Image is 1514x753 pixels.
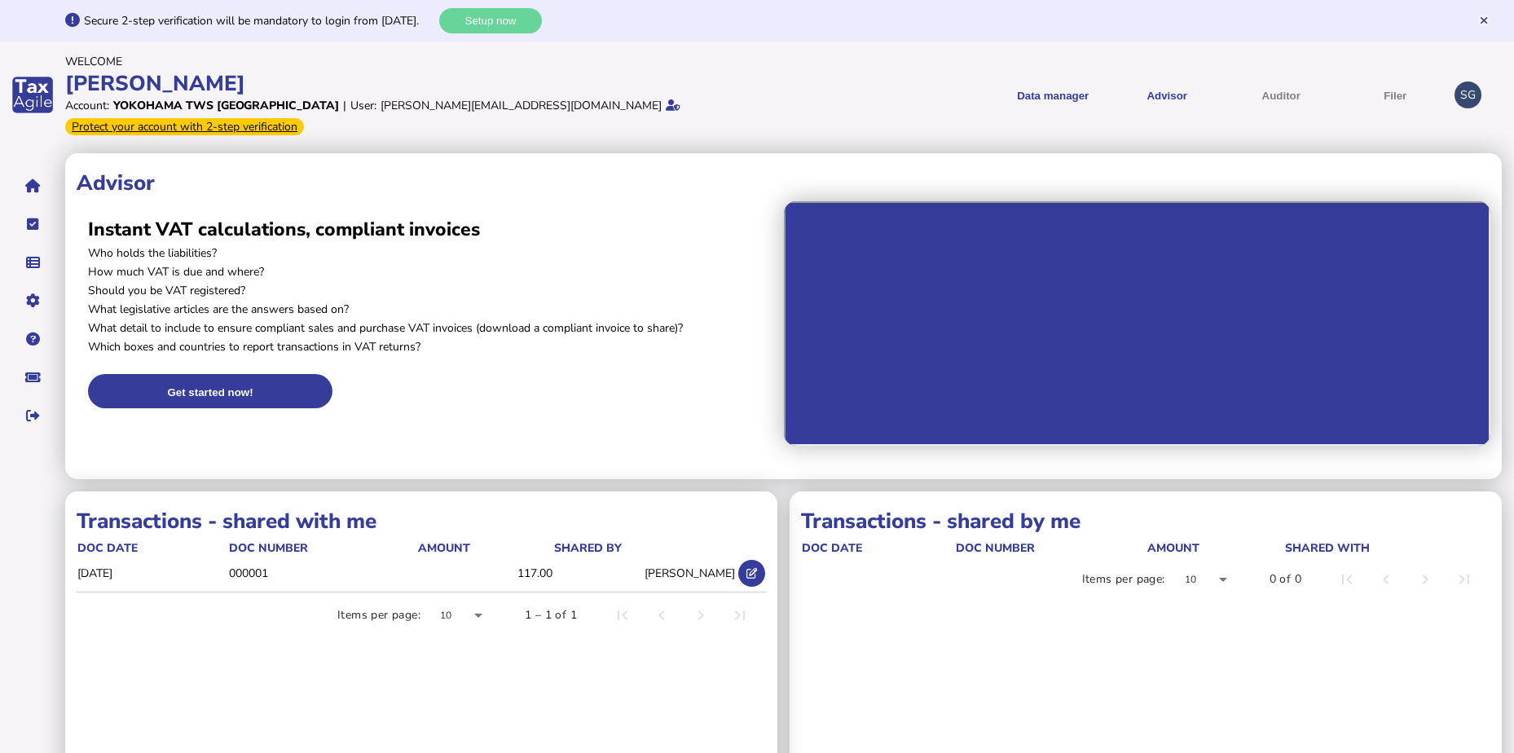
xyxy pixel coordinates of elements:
[15,169,50,203] button: Home
[1230,75,1332,115] button: Auditor
[802,540,862,556] div: doc date
[229,540,308,556] div: doc number
[1285,540,1370,556] div: shared with
[760,75,1447,115] menu: navigate products
[1285,540,1486,556] div: shared with
[1147,540,1199,556] div: Amount
[15,360,50,394] button: Raise a support ticket
[554,540,735,556] div: shared by
[65,69,752,98] div: [PERSON_NAME]
[65,54,752,69] div: Welcome
[228,557,417,590] td: 000001
[1455,81,1481,108] div: Profile settings
[77,557,228,590] td: [DATE]
[802,540,954,556] div: doc date
[84,13,435,29] div: Secure 2-step verification will be mandatory to login from [DATE].
[956,540,1035,556] div: doc number
[350,98,376,113] div: User:
[26,262,40,263] i: Data manager
[1001,75,1104,115] button: Shows a dropdown of Data manager options
[439,8,542,33] button: Setup now
[15,399,50,433] button: Sign out
[88,320,772,336] p: What detail to include to ensure compliant sales and purchase VAT invoices (download a compliant ...
[113,98,339,113] div: Yokohama TWS [GEOGRAPHIC_DATA]
[88,339,772,354] p: Which boxes and countries to report transactions in VAT returns?
[88,245,772,261] p: Who holds the liabilities?
[88,264,772,280] p: How much VAT is due and where?
[1147,540,1283,556] div: Amount
[77,540,227,556] div: doc date
[738,560,765,587] button: Open shared transaction
[343,98,346,113] div: |
[88,302,772,317] p: What legislative articles are the answers based on?
[956,540,1146,556] div: doc number
[88,283,772,298] p: Should you be VAT registered?
[65,98,109,113] div: Account:
[15,245,50,280] button: Data manager
[418,540,552,556] div: Amount
[15,284,50,318] button: Manage settings
[525,607,577,623] div: 1 – 1 of 1
[1270,571,1301,588] div: 0 of 0
[65,118,304,135] div: From Oct 1, 2025, 2-step verification will be required to login. Set it up now...
[15,322,50,356] button: Help pages
[1344,75,1446,115] button: Filer
[77,169,1490,197] h1: Advisor
[15,207,50,241] button: Tasks
[553,557,736,590] td: [PERSON_NAME]
[784,201,1491,446] iframe: Advisor intro
[77,540,138,556] div: doc date
[88,374,332,408] button: Get started now!
[88,217,772,242] h2: Instant VAT calculations, compliant invoices
[1082,571,1165,588] div: Items per page:
[1478,15,1490,26] button: Hide message
[418,540,470,556] div: Amount
[554,540,622,556] div: shared by
[381,98,662,113] div: [PERSON_NAME][EMAIL_ADDRESS][DOMAIN_NAME]
[77,507,766,535] h1: Transactions - shared with me
[1116,75,1218,115] button: Shows a dropdown of VAT Advisor options
[417,557,553,590] td: 117.00
[801,507,1490,535] h1: Transactions - shared by me
[229,540,416,556] div: doc number
[666,99,680,111] i: Email verified
[337,607,420,623] div: Items per page:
